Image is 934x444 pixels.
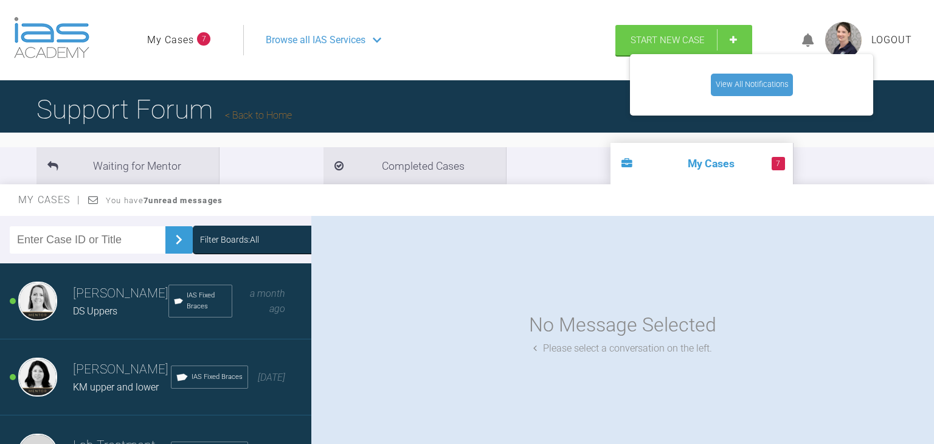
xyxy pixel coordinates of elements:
[18,282,57,321] img: Emma Dougherty
[772,157,785,170] span: 7
[73,359,171,380] h3: [PERSON_NAME]
[258,372,285,383] span: [DATE]
[631,35,705,46] span: Start New Case
[250,288,285,315] span: a month ago
[14,17,89,58] img: logo-light.3e3ef733.png
[73,283,168,304] h3: [PERSON_NAME]
[615,25,752,55] a: Start New Case
[187,290,227,312] span: IAS Fixed Braces
[533,341,712,356] div: Please select a conversation on the left.
[18,194,81,206] span: My Cases
[36,88,292,131] h1: Support Forum
[169,230,189,249] img: chevronRight.28bd32b0.svg
[529,310,716,341] div: No Message Selected
[147,32,194,48] a: My Cases
[73,381,159,393] span: KM upper and lower
[225,109,292,121] a: Back to Home
[18,358,57,397] img: Hooria Olsen
[200,233,259,246] div: Filter Boards: All
[611,143,793,184] li: My Cases
[144,196,223,205] strong: 7 unread messages
[871,32,912,48] a: Logout
[266,32,365,48] span: Browse all IAS Services
[106,196,223,205] span: You have
[73,305,117,317] span: DS Uppers
[197,32,210,46] span: 7
[10,226,165,254] input: Enter Case ID or Title
[323,147,506,184] li: Completed Cases
[192,372,243,383] span: IAS Fixed Braces
[36,147,219,184] li: Waiting for Mentor
[711,74,793,95] a: View All Notifications
[825,22,862,58] img: profile.png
